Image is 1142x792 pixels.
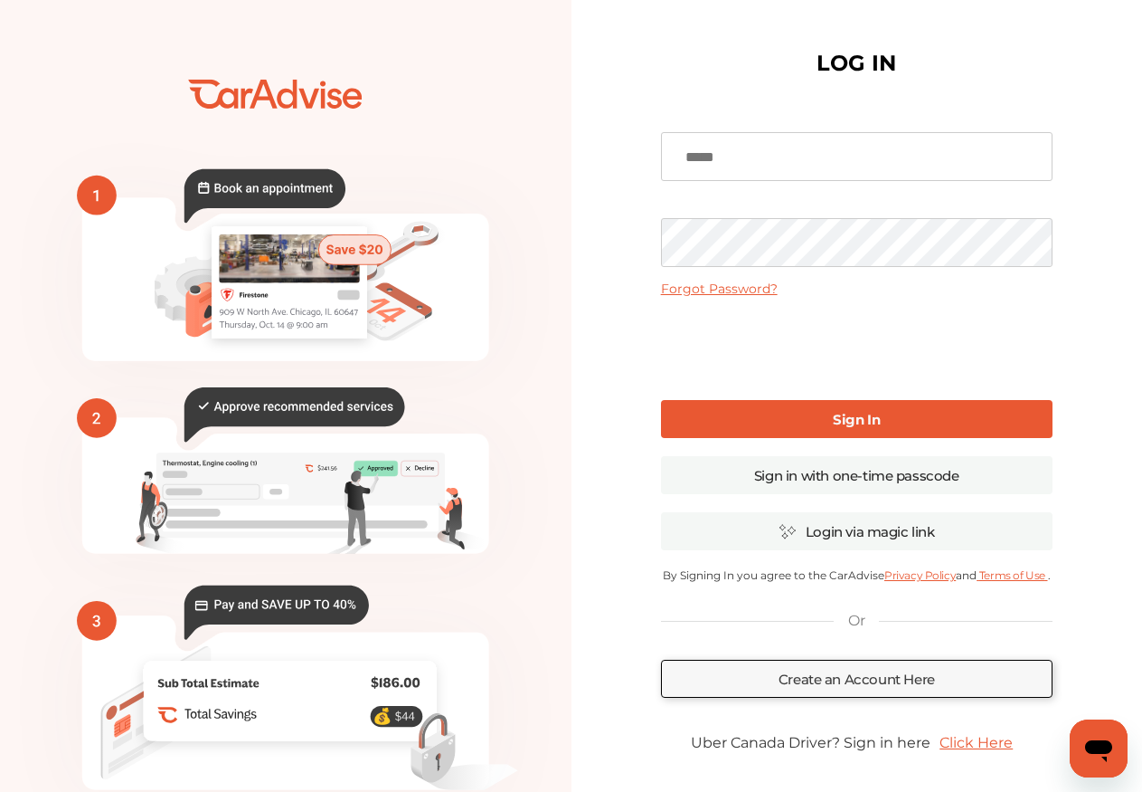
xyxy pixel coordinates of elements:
[816,54,896,72] h1: LOG IN
[1070,720,1128,778] iframe: Button to launch messaging window
[779,523,797,540] img: magic_icon.32c66aac.svg
[848,611,864,631] p: Or
[661,456,1052,494] a: Sign in with one-time passcode
[691,734,930,751] span: Uber Canada Driver? Sign in here
[884,568,956,582] a: Privacy Policy
[833,411,880,428] b: Sign In
[719,311,994,382] iframe: reCAPTCHA
[373,707,392,726] text: 💰
[661,281,778,297] a: Forgot Password?
[661,660,1052,698] a: Create an Account Here
[661,512,1052,550] a: Login via magic link
[661,568,1052,582] p: By Signing In you agree to the CarAdvise and .
[930,725,1022,760] a: Click Here
[977,568,1047,582] a: Terms of Use
[661,400,1052,438] a: Sign In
